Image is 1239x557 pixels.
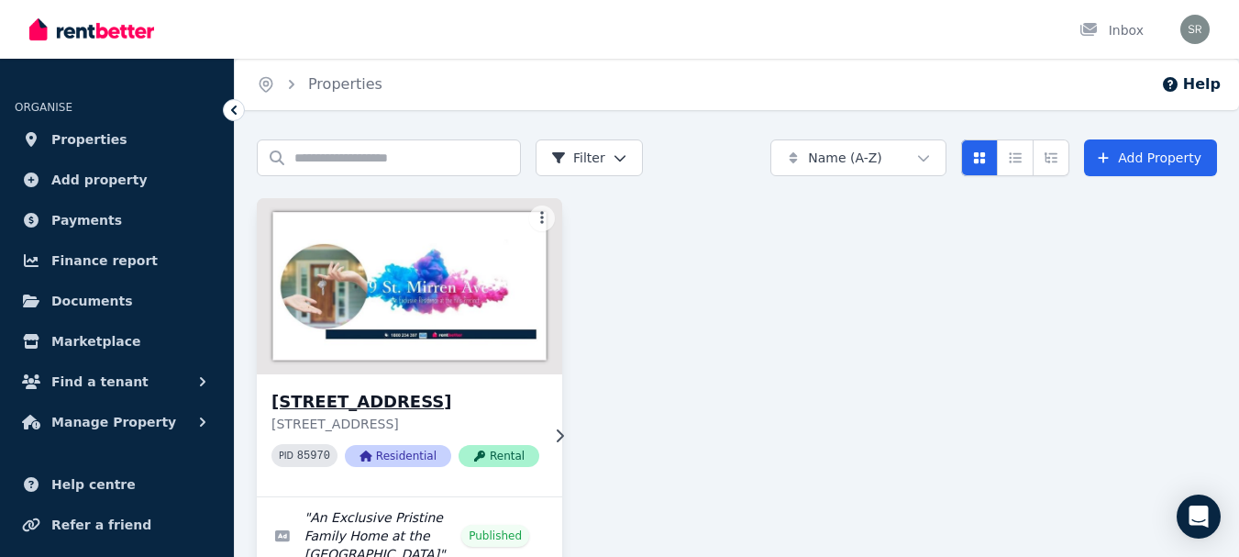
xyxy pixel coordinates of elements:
div: Inbox [1079,21,1144,39]
button: More options [529,206,555,231]
small: PID [279,451,293,461]
span: Marketplace [51,330,140,352]
button: Find a tenant [15,363,219,400]
img: RentBetter [29,16,154,43]
span: Filter [551,149,605,167]
span: Documents [51,290,133,312]
p: [STREET_ADDRESS] [271,415,539,433]
div: View options [961,139,1069,176]
button: Name (A-Z) [770,139,946,176]
img: 9 St Mirren Avenue, North Kellyville [249,194,570,379]
nav: Breadcrumb [235,59,404,110]
a: Documents [15,283,219,319]
button: Expanded list view [1033,139,1069,176]
a: Properties [308,75,382,93]
button: Filter [536,139,643,176]
span: Payments [51,209,122,231]
code: 85970 [297,450,330,462]
a: Add property [15,162,219,198]
a: Refer a friend [15,507,219,543]
h3: [STREET_ADDRESS] [271,389,539,415]
button: Card view [961,139,998,176]
img: Schekar Raj [1180,15,1210,44]
a: Marketplace [15,323,219,360]
a: Add Property [1084,139,1217,176]
span: Manage Property [51,411,176,433]
span: Add property [51,169,148,191]
span: Rental [459,445,539,467]
button: Manage Property [15,404,219,440]
span: Help centre [51,473,136,496]
span: ORGANISE [15,101,72,114]
a: Properties [15,121,219,158]
span: Name (A-Z) [808,149,882,167]
a: Help centre [15,466,219,503]
span: Residential [345,445,451,467]
span: Properties [51,128,127,150]
a: Finance report [15,242,219,279]
span: Finance report [51,250,158,272]
span: Find a tenant [51,371,149,393]
button: Help [1161,73,1221,95]
a: Payments [15,202,219,239]
button: Compact list view [997,139,1034,176]
span: Refer a friend [51,514,151,536]
a: 9 St Mirren Avenue, North Kellyville[STREET_ADDRESS][STREET_ADDRESS]PID 85970ResidentialRental [257,198,562,496]
div: Open Intercom Messenger [1177,495,1221,539]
